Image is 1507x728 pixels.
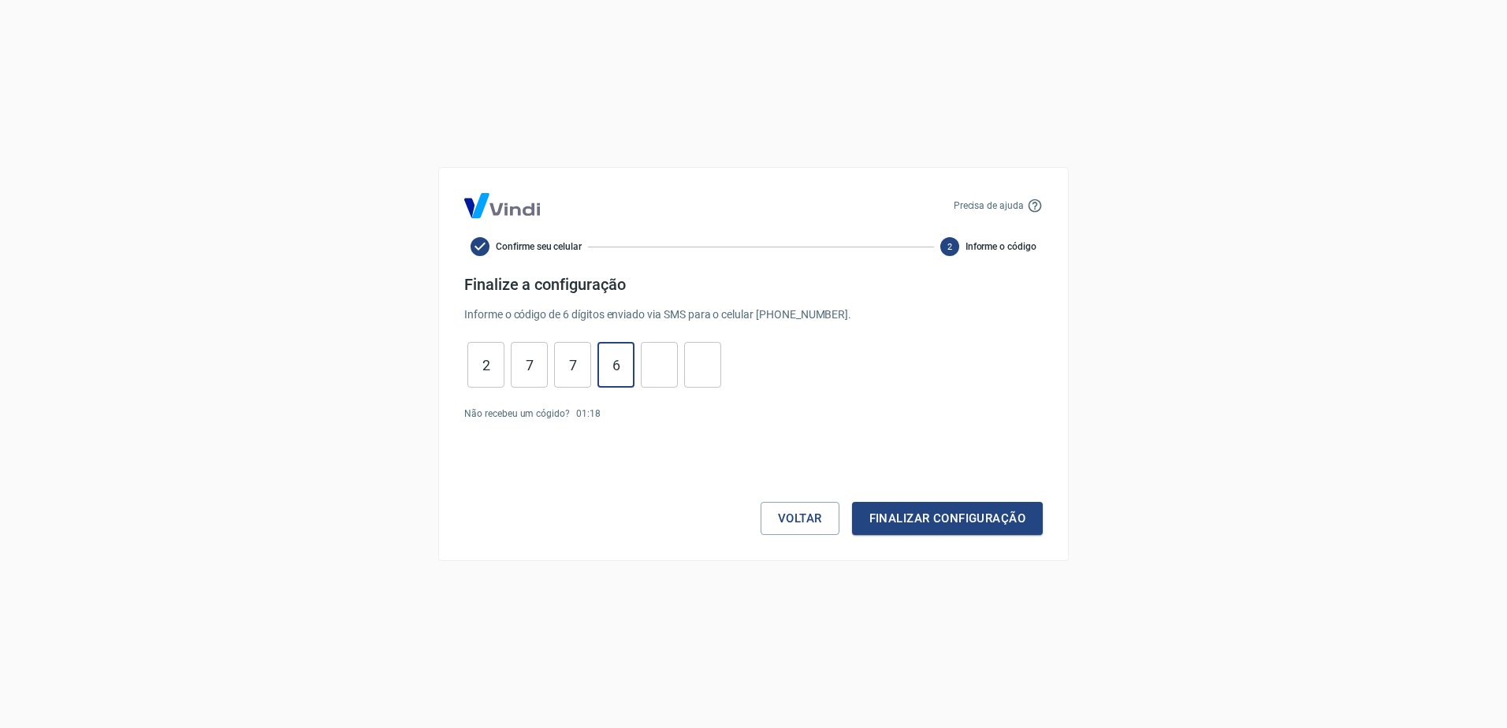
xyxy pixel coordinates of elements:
p: Informe o código de 6 dígitos enviado via SMS para o celular [PHONE_NUMBER] . [464,306,1043,323]
img: Logo Vind [464,193,540,218]
h4: Finalize a configuração [464,275,1043,294]
p: Precisa de ajuda [954,199,1024,213]
button: Voltar [761,502,839,535]
p: Não recebeu um cógido? [464,407,570,421]
text: 2 [947,242,952,252]
p: 01 : 18 [576,407,601,421]
button: Finalizar configuração [852,502,1043,535]
span: Informe o código [966,240,1036,254]
span: Confirme seu celular [496,240,582,254]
